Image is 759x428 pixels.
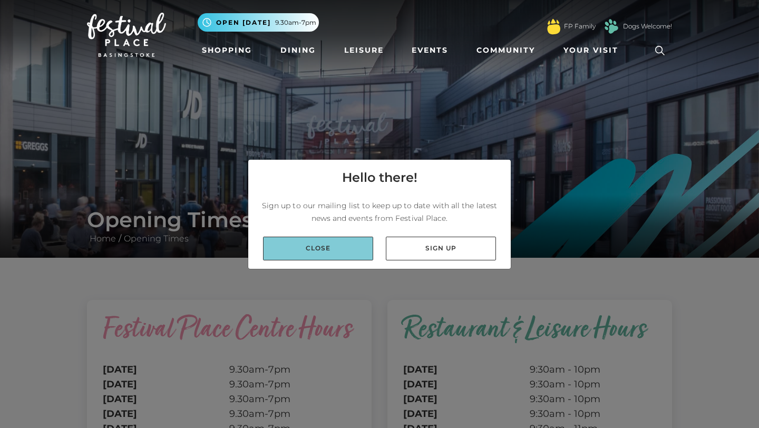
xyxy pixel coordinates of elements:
a: Leisure [340,41,388,60]
a: Close [263,237,373,260]
a: Shopping [198,41,256,60]
img: Festival Place Logo [87,13,166,57]
a: Community [472,41,539,60]
h4: Hello there! [342,168,417,187]
a: Dining [276,41,320,60]
span: 9.30am-7pm [275,18,316,27]
a: FP Family [564,22,596,31]
a: Your Visit [559,41,628,60]
span: Your Visit [563,45,618,56]
a: Events [407,41,452,60]
a: Dogs Welcome! [623,22,672,31]
p: Sign up to our mailing list to keep up to date with all the latest news and events from Festival ... [257,199,502,225]
a: Sign up [386,237,496,260]
button: Open [DATE] 9.30am-7pm [198,13,319,32]
span: Open [DATE] [216,18,271,27]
